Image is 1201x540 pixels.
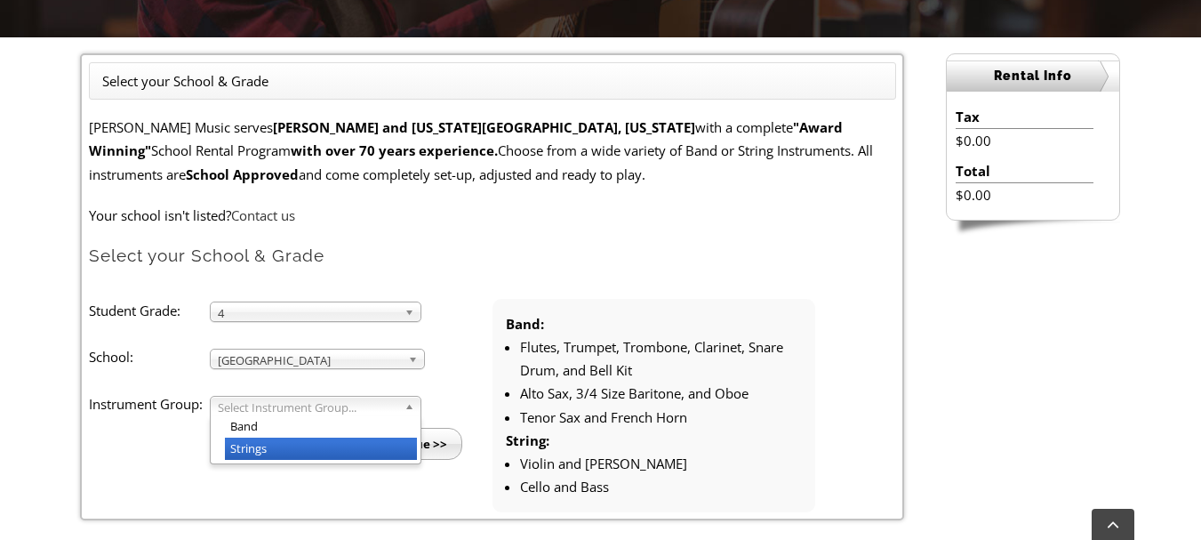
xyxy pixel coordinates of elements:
span: 4 [218,302,397,324]
h2: Rental Info [947,60,1119,92]
li: Band [225,415,417,438]
li: Select your School & Grade [102,69,268,93]
p: Your school isn't listed? [89,204,896,227]
li: Strings [225,438,417,460]
span: Select Instrument Group... [218,397,397,418]
strong: with over 70 years experience. [291,141,498,159]
li: Tax [956,105,1093,129]
a: Contact us [231,206,295,224]
strong: School Approved [186,165,299,183]
li: Tenor Sax and French Horn [520,406,802,429]
span: [GEOGRAPHIC_DATA] [218,350,401,371]
li: Flutes, Trumpet, Trombone, Clarinet, Snare Drum, and Bell Kit [520,335,802,383]
li: $0.00 [956,183,1093,206]
li: Violin and [PERSON_NAME] [520,452,802,475]
label: Student Grade: [89,299,210,322]
li: Alto Sax, 3/4 Size Baritone, and Oboe [520,382,802,405]
h2: Select your School & Grade [89,245,896,267]
label: School: [89,345,210,368]
li: Total [956,159,1093,183]
strong: Band: [506,315,544,333]
img: sidebar-footer.png [946,221,1120,237]
p: [PERSON_NAME] Music serves with a complete School Rental Program Choose from a wide variety of Ba... [89,116,896,186]
li: $0.00 [956,129,1093,152]
strong: String: [506,431,549,449]
label: Instrument Group: [89,392,210,415]
li: Cello and Bass [520,475,802,498]
strong: [PERSON_NAME] and [US_STATE][GEOGRAPHIC_DATA], [US_STATE] [273,118,695,136]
